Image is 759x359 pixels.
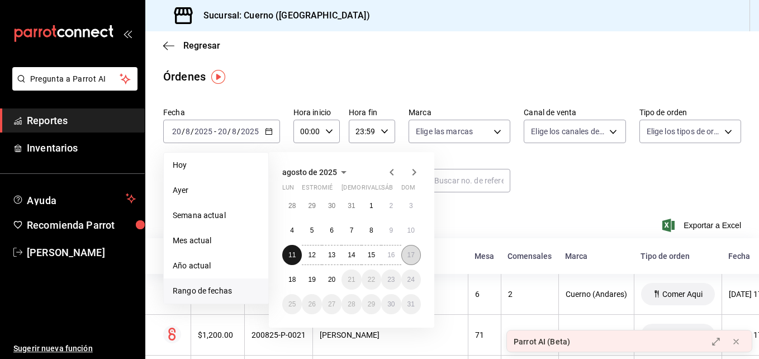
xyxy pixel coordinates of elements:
[565,252,627,261] div: Marca
[362,245,381,265] button: 15 de agosto de 2025
[27,247,105,258] font: [PERSON_NAME]
[381,196,401,216] button: 2 de agosto de 2025
[13,344,93,353] font: Sugerir nueva función
[282,294,302,314] button: 25 de agosto de 2025
[514,336,570,348] div: Parrot AI (Beta)
[195,9,370,22] h3: Sucursal: Cuerno ([GEOGRAPHIC_DATA])
[381,220,401,240] button: 9 de agosto de 2025
[348,202,355,210] abbr: 31 de julio de 2025
[173,159,259,171] span: Hoy
[341,184,407,196] abbr: jueves
[407,251,415,259] abbr: 17 de agosto de 2025
[194,127,213,136] input: ----
[293,108,340,116] label: Hora inicio
[173,185,259,196] span: Ayer
[387,276,395,284] abbr: 23 de agosto de 2025
[322,220,341,240] button: 6 de agosto de 2025
[320,330,461,339] div: [PERSON_NAME]
[409,108,510,116] label: Marca
[387,300,395,308] abbr: 30 de agosto de 2025
[434,169,510,192] input: Buscar no. de referencia
[252,330,306,339] div: 200825-P-0021
[282,220,302,240] button: 4 de agosto de 2025
[173,210,259,221] span: Semana actual
[288,251,296,259] abbr: 11 de agosto de 2025
[409,202,413,210] abbr: 3 de agosto de 2025
[302,245,321,265] button: 12 de agosto de 2025
[302,294,321,314] button: 26 de agosto de 2025
[288,300,296,308] abbr: 25 de agosto de 2025
[348,276,355,284] abbr: 21 de agosto de 2025
[658,290,707,299] span: Comer Aqui
[302,184,337,196] abbr: martes
[362,220,381,240] button: 8 de agosto de 2025
[308,202,315,210] abbr: 29 de julio de 2025
[341,294,361,314] button: 28 de agosto de 2025
[12,67,137,91] button: Pregunta a Parrot AI
[647,126,720,137] span: Elige los tipos de orden
[27,115,68,126] font: Reportes
[416,126,473,137] span: Elige las marcas
[282,184,294,196] abbr: lunes
[211,70,225,84] img: Marcador de información sobre herramientas
[389,226,393,234] abbr: 9 de agosto de 2025
[163,108,280,116] label: Fecha
[302,220,321,240] button: 5 de agosto de 2025
[27,142,78,154] font: Inventarios
[381,294,401,314] button: 30 de agosto de 2025
[282,196,302,216] button: 28 de julio de 2025
[407,226,415,234] abbr: 10 de agosto de 2025
[173,285,259,297] span: Rango de fechas
[368,251,375,259] abbr: 15 de agosto de 2025
[401,245,421,265] button: 17 de agosto de 2025
[475,252,494,261] div: Mesa
[387,251,395,259] abbr: 16 de agosto de 2025
[348,251,355,259] abbr: 14 de agosto de 2025
[30,73,120,85] span: Pregunta a Parrot AI
[191,127,194,136] span: /
[475,290,494,299] div: 6
[322,294,341,314] button: 27 de agosto de 2025
[163,40,220,51] button: Regresar
[368,300,375,308] abbr: 29 de agosto de 2025
[308,276,315,284] abbr: 19 de agosto de 2025
[282,166,350,179] button: agosto de 2025
[475,330,494,339] div: 71
[310,226,314,234] abbr: 5 de agosto de 2025
[214,127,216,136] span: -
[381,184,393,196] abbr: sábado
[341,245,361,265] button: 14 de agosto de 2025
[348,300,355,308] abbr: 28 de agosto de 2025
[362,294,381,314] button: 29 de agosto de 2025
[288,276,296,284] abbr: 18 de agosto de 2025
[231,127,237,136] input: --
[330,226,334,234] abbr: 6 de agosto de 2025
[407,276,415,284] abbr: 24 de agosto de 2025
[27,219,115,231] font: Recomienda Parrot
[369,226,373,234] abbr: 8 de agosto de 2025
[183,40,220,51] span: Regresar
[328,300,335,308] abbr: 27 de agosto de 2025
[639,108,741,116] label: Tipo de orden
[27,192,121,205] span: Ayuda
[508,290,552,299] div: 2
[401,294,421,314] button: 31 de agosto de 2025
[322,245,341,265] button: 13 de agosto de 2025
[341,270,361,290] button: 21 de agosto de 2025
[368,276,375,284] abbr: 22 de agosto de 2025
[381,245,401,265] button: 16 de agosto de 2025
[349,108,395,116] label: Hora fin
[341,196,361,216] button: 31 de julio de 2025
[328,251,335,259] abbr: 13 de agosto de 2025
[341,220,361,240] button: 7 de agosto de 2025
[185,127,191,136] input: --
[369,202,373,210] abbr: 1 de agosto de 2025
[173,260,259,272] span: Año actual
[282,245,302,265] button: 11 de agosto de 2025
[401,196,421,216] button: 3 de agosto de 2025
[401,270,421,290] button: 24 de agosto de 2025
[282,168,337,177] span: agosto de 2025
[401,220,421,240] button: 10 de agosto de 2025
[322,184,333,196] abbr: miércoles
